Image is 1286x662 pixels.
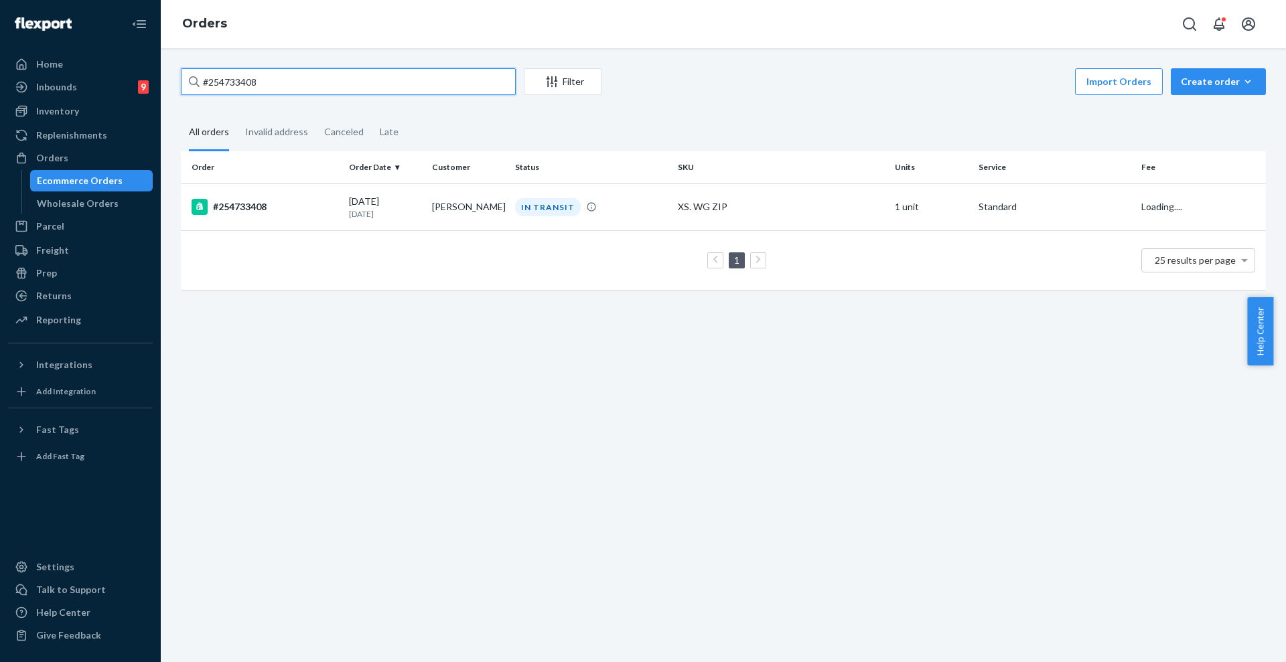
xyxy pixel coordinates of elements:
a: Ecommerce Orders [30,170,153,191]
div: Replenishments [36,129,107,142]
button: Import Orders [1075,68,1163,95]
div: Fast Tags [36,423,79,436]
div: XS. WG ZIP [678,200,884,214]
a: Replenishments [8,125,153,146]
span: 25 results per page [1155,254,1236,266]
a: Returns [8,285,153,307]
a: Orders [8,147,153,169]
div: Inventory [36,104,79,118]
th: Order [181,151,344,183]
div: #254733408 [192,199,338,215]
div: Filter [524,75,601,88]
button: Integrations [8,354,153,376]
p: [DATE] [349,208,421,220]
button: Filter [524,68,601,95]
div: Customer [432,161,504,173]
button: Fast Tags [8,419,153,440]
td: Loading.... [1136,183,1266,230]
img: Flexport logo [15,17,72,31]
button: Create order [1171,68,1266,95]
button: Open Search Box [1176,11,1203,37]
button: Open notifications [1206,11,1232,37]
div: Talk to Support [36,583,106,596]
input: Search orders [181,68,516,95]
th: Order Date [344,151,427,183]
a: Home [8,54,153,75]
div: Orders [36,151,68,165]
a: Reporting [8,309,153,331]
button: Open account menu [1235,11,1262,37]
p: Standard [979,200,1131,214]
div: Home [36,58,63,71]
td: 1 unit [889,183,973,230]
button: Give Feedback [8,625,153,646]
th: Units [889,151,973,183]
div: Settings [36,560,74,574]
a: Add Fast Tag [8,446,153,467]
ol: breadcrumbs [171,5,238,44]
a: Orders [182,16,227,31]
div: Create order [1181,75,1256,88]
th: Service [973,151,1136,183]
a: Inbounds9 [8,76,153,98]
a: Wholesale Orders [30,193,153,214]
a: Prep [8,262,153,284]
a: Inventory [8,100,153,122]
div: Add Fast Tag [36,450,84,462]
a: Page 1 is your current page [731,254,742,266]
div: Invalid address [245,114,308,149]
td: [PERSON_NAME] [427,183,510,230]
th: Status [510,151,672,183]
div: 9 [138,80,149,94]
div: Freight [36,244,69,257]
button: Help Center [1247,297,1273,365]
a: Help Center [8,602,153,623]
div: Add Integration [36,386,96,397]
div: Parcel [36,220,64,233]
a: Talk to Support [8,579,153,600]
div: Late [380,114,399,149]
a: Parcel [8,216,153,237]
button: Close Navigation [126,11,153,37]
div: Help Center [36,606,90,619]
div: Reporting [36,313,81,327]
div: All orders [189,114,229,151]
div: IN TRANSIT [515,198,581,216]
a: Settings [8,556,153,578]
div: Ecommerce Orders [37,174,123,187]
th: SKU [672,151,889,183]
a: Add Integration [8,381,153,402]
div: [DATE] [349,195,421,220]
div: Returns [36,289,72,303]
a: Freight [8,240,153,261]
th: Fee [1136,151,1266,183]
div: Give Feedback [36,629,101,642]
div: Integrations [36,358,92,371]
div: Inbounds [36,80,77,94]
div: Prep [36,266,57,280]
div: Wholesale Orders [37,197,119,210]
div: Canceled [324,114,364,149]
